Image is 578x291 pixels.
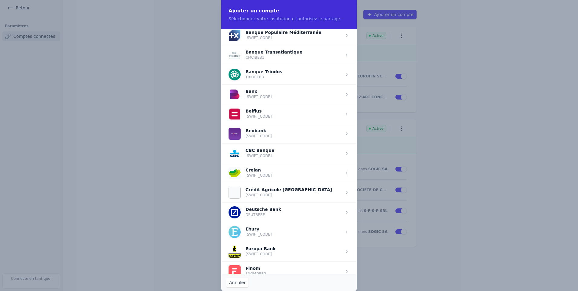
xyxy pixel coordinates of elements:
button: Beobank [SWIFT_CODE] [229,128,272,140]
p: Beobank [245,129,272,132]
p: Europa Bank [245,247,276,250]
button: Deutsche Bank DEUTBEBE [229,206,281,218]
p: Belfius [245,109,272,113]
p: Banx [245,90,272,93]
p: Crelan [245,168,272,172]
p: Crédit Agricole [GEOGRAPHIC_DATA] [245,188,332,191]
button: Banque Triodos TRIOBEBB [229,69,282,81]
p: Sélectionnez votre institution et autorisez le partage [229,16,349,22]
p: Deutsche Bank [245,208,281,211]
p: Ebury [245,227,272,231]
button: Banque Populaire Méditerranée [SWIFT_CODE] [229,29,321,41]
button: CBC Banque [SWIFT_CODE] [229,147,274,159]
button: Europa Bank [SWIFT_CODE] [229,246,276,258]
button: Banque Transatlantique CMCIBEB1 [229,49,302,61]
button: Banx [SWIFT_CODE] [229,88,272,100]
p: Banque Triodos [245,70,282,74]
button: Annuler [226,278,248,287]
button: Crelan [SWIFT_CODE] [229,167,272,179]
button: Belfius [SWIFT_CODE] [229,108,272,120]
button: Finom FNOMDEB2 [229,265,266,277]
button: Crédit Agricole [GEOGRAPHIC_DATA] [SWIFT_CODE] [229,187,332,199]
p: Banque Transatlantique [245,50,302,54]
h2: Ajouter un compte [229,7,349,15]
p: Banque Populaire Méditerranée [245,31,321,34]
p: CBC Banque [245,149,274,152]
p: Finom [245,266,266,270]
button: Ebury [SWIFT_CODE] [229,226,272,238]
